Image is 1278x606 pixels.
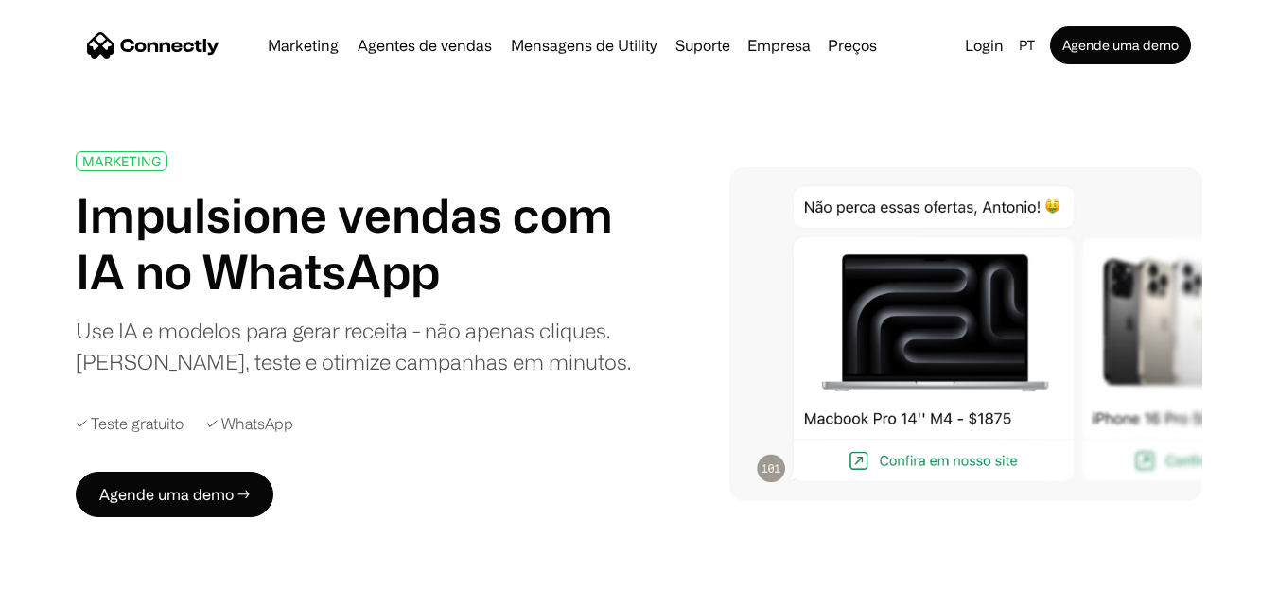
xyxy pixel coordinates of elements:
[206,415,293,433] div: ✓ WhatsApp
[747,32,811,59] div: Empresa
[76,315,632,377] div: Use IA e modelos para gerar receita - não apenas cliques. [PERSON_NAME], teste e otimize campanha...
[742,32,816,59] div: Empresa
[76,472,273,517] a: Agende uma demo →
[1019,32,1035,59] div: pt
[503,38,664,53] a: Mensagens de Utility
[76,415,184,433] div: ✓ Teste gratuito
[87,31,219,60] a: home
[38,573,114,599] ul: Language list
[82,154,161,168] div: MARKETING
[820,38,884,53] a: Preços
[1011,32,1046,59] div: pt
[260,38,346,53] a: Marketing
[19,571,114,599] aside: Language selected: Português (Brasil)
[668,38,738,53] a: Suporte
[1050,26,1191,64] a: Agende uma demo
[957,32,1011,59] a: Login
[76,186,632,300] h1: Impulsione vendas com IA no WhatsApp
[350,38,499,53] a: Agentes de vendas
